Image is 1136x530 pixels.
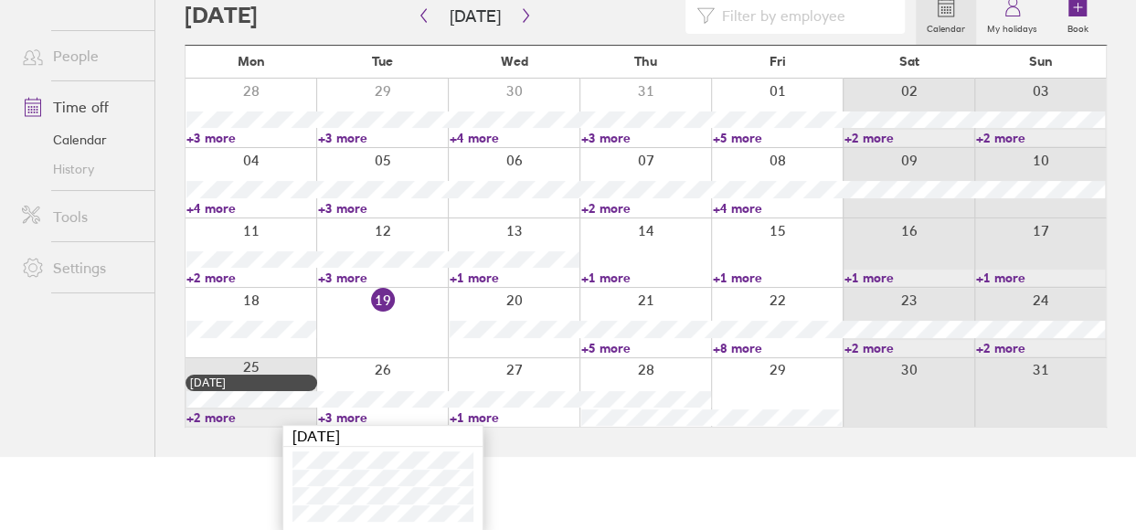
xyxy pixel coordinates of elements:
[435,1,515,31] button: [DATE]
[581,270,711,286] a: +1 more
[975,340,1105,356] a: +2 more
[581,340,711,356] a: +5 more
[581,130,711,146] a: +3 more
[1056,18,1099,35] label: Book
[450,409,579,426] a: +1 more
[186,200,316,217] a: +4 more
[844,340,973,356] a: +2 more
[976,18,1048,35] label: My holidays
[713,200,843,217] a: +4 more
[844,130,973,146] a: +2 more
[238,54,265,69] span: Mon
[186,130,316,146] a: +3 more
[318,409,448,426] a: +3 more
[7,249,154,286] a: Settings
[372,54,393,69] span: Tue
[450,130,579,146] a: +4 more
[975,270,1105,286] a: +1 more
[283,426,483,447] div: [DATE]
[7,198,154,235] a: Tools
[581,200,711,217] a: +2 more
[713,340,843,356] a: +8 more
[7,89,154,125] a: Time off
[898,54,918,69] span: Sat
[186,409,316,426] a: +2 more
[1028,54,1052,69] span: Sun
[7,125,154,154] a: Calendar
[844,270,973,286] a: +1 more
[916,18,976,35] label: Calendar
[975,130,1105,146] a: +2 more
[318,200,448,217] a: +3 more
[634,54,657,69] span: Thu
[318,270,448,286] a: +3 more
[190,376,313,389] div: [DATE]
[318,130,448,146] a: +3 more
[186,270,316,286] a: +2 more
[501,54,528,69] span: Wed
[450,270,579,286] a: +1 more
[7,154,154,184] a: History
[713,270,843,286] a: +1 more
[713,130,843,146] a: +5 more
[770,54,786,69] span: Fri
[7,37,154,74] a: People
